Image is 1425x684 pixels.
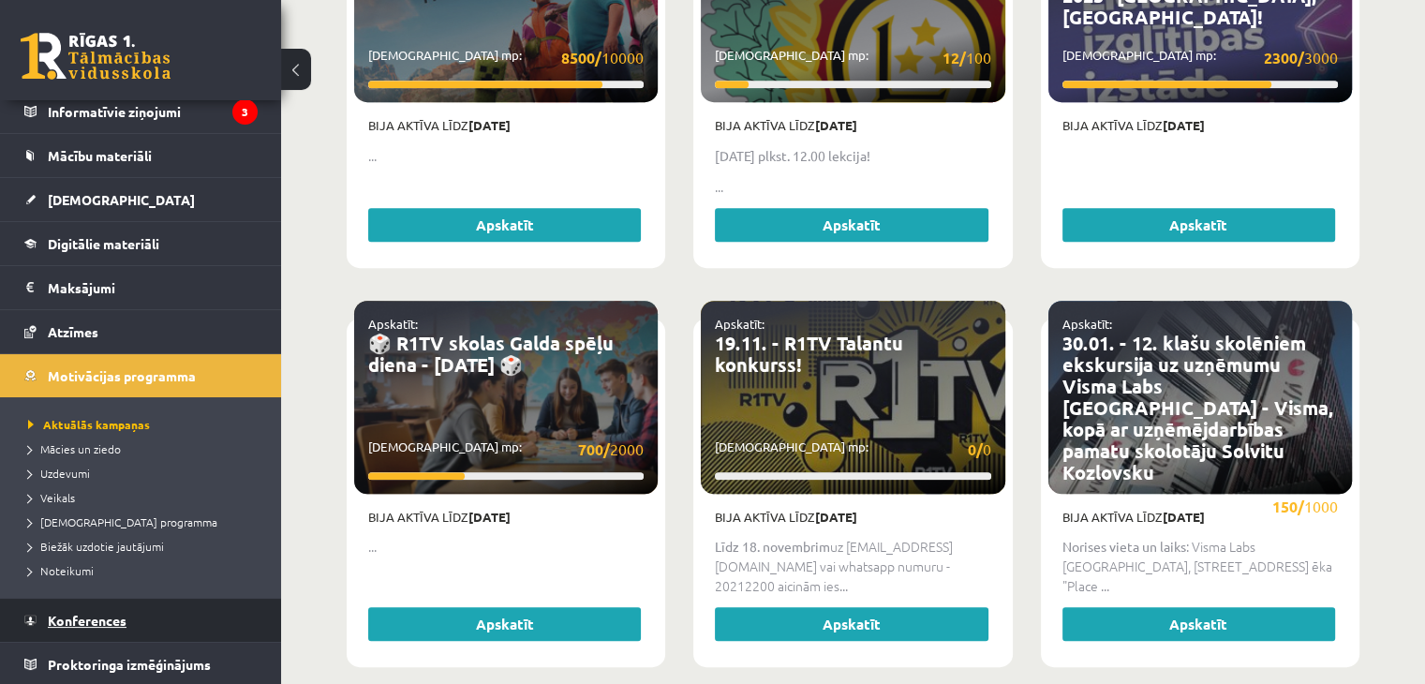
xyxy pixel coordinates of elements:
[48,90,258,133] legend: Informatīvie ziņojumi
[1062,116,1338,135] p: Bija aktīva līdz
[48,656,211,673] span: Proktoringa izmēģinājums
[815,117,857,133] strong: [DATE]
[368,208,641,242] a: Apskatīt
[28,562,262,579] a: Noteikumi
[715,116,990,135] p: Bija aktīva līdz
[715,147,870,164] strong: [DATE] plkst. 12.00 lekcija!
[48,147,152,164] span: Mācību materiāli
[1272,495,1338,518] span: 1000
[1163,117,1205,133] strong: [DATE]
[24,310,258,353] a: Atzīmes
[468,117,511,133] strong: [DATE]
[21,33,171,80] a: Rīgas 1. Tālmācības vidusskola
[368,607,641,641] a: Apskatīt
[48,235,159,252] span: Digitālie materiāli
[368,146,644,166] p: ...
[232,99,258,125] i: 3
[715,537,990,596] p: uz [EMAIL_ADDRESS][DOMAIN_NAME] vai whatsapp numuru - 20212200 aicinām ies...
[578,438,644,461] span: 2000
[368,508,644,527] p: Bija aktīva līdz
[1264,48,1304,67] strong: 2300/
[28,539,164,554] span: Biežāk uzdotie jautājumi
[48,323,98,340] span: Atzīmes
[28,563,94,578] span: Noteikumi
[1062,537,1338,596] p: : Visma Labs [GEOGRAPHIC_DATA], [STREET_ADDRESS] ēka "Place ...
[815,509,857,525] strong: [DATE]
[24,222,258,265] a: Digitālie materiāli
[715,508,990,527] p: Bija aktīva līdz
[1062,208,1335,242] a: Apskatīt
[715,316,764,332] a: Apskatīt:
[368,331,614,377] a: 🎲 R1TV skolas Galda spēļu diena - [DATE] 🎲
[28,440,262,457] a: Mācies un ziedo
[715,607,987,641] a: Apskatīt
[1062,46,1338,69] p: [DEMOGRAPHIC_DATA] mp:
[28,416,262,433] a: Aktuālās kampaņas
[28,441,121,456] span: Mācies un ziedo
[28,465,262,482] a: Uzdevumi
[24,266,258,309] a: Maksājumi
[561,48,601,67] strong: 8500/
[1272,497,1304,516] strong: 150/
[561,46,644,69] span: 10000
[368,537,644,557] p: ...
[1062,316,1112,332] a: Apskatīt:
[28,489,262,506] a: Veikals
[1163,509,1205,525] strong: [DATE]
[715,46,990,69] p: [DEMOGRAPHIC_DATA] mp:
[578,439,610,459] strong: 700/
[48,612,126,629] span: Konferences
[1062,607,1335,641] a: Apskatīt
[1264,46,1338,69] span: 3000
[48,367,196,384] span: Motivācijas programma
[48,191,195,208] span: [DEMOGRAPHIC_DATA]
[1062,495,1338,518] p: [DEMOGRAPHIC_DATA] mp:
[715,438,990,461] p: [DEMOGRAPHIC_DATA] mp:
[28,514,217,529] span: [DEMOGRAPHIC_DATA] programma
[368,316,418,332] a: Apskatīt:
[715,538,830,555] strong: Līdz 18. novembrim
[368,116,644,135] p: Bija aktīva līdz
[24,599,258,642] a: Konferences
[28,513,262,530] a: [DEMOGRAPHIC_DATA] programma
[715,331,903,377] a: 19.11. - R1TV Talantu konkurss!
[368,438,644,461] p: [DEMOGRAPHIC_DATA] mp:
[715,208,987,242] a: Apskatīt
[943,46,991,69] span: 100
[28,466,90,481] span: Uzdevumi
[943,48,966,67] strong: 12/
[968,439,983,459] strong: 0/
[368,46,644,69] p: [DEMOGRAPHIC_DATA] mp:
[28,538,262,555] a: Biežāk uzdotie jautājumi
[468,509,511,525] strong: [DATE]
[28,417,150,432] span: Aktuālās kampaņas
[715,177,990,197] p: ...
[24,90,258,133] a: Informatīvie ziņojumi3
[28,490,75,505] span: Veikals
[24,354,258,397] a: Motivācijas programma
[968,438,991,461] span: 0
[1062,538,1186,555] strong: Norises vieta un laiks
[24,178,258,221] a: [DEMOGRAPHIC_DATA]
[48,266,258,309] legend: Maksājumi
[1062,331,1333,484] a: 30.01. - 12. klašu skolēniem ekskursija uz uzņēmumu Visma Labs [GEOGRAPHIC_DATA] - Visma, kopā ar...
[24,134,258,177] a: Mācību materiāli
